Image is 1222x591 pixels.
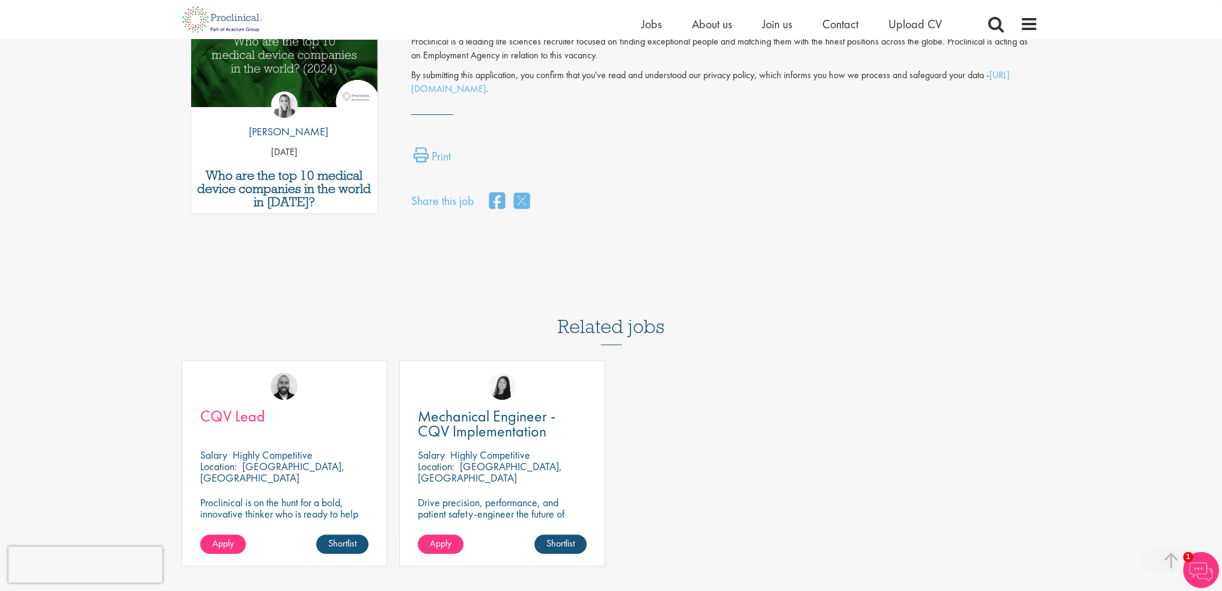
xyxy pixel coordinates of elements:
[558,286,665,345] h3: Related jobs
[8,547,162,583] iframe: reCAPTCHA
[411,69,1038,96] p: By submitting this application, you confirm that you've read and understood our privacy policy, w...
[888,16,942,32] a: Upload CV
[762,16,792,32] a: Join us
[270,373,298,400] img: Jordan Kiely
[197,169,372,209] a: Who are the top 10 medical device companies in the world in [DATE]?
[430,537,451,550] span: Apply
[418,534,463,554] a: Apply
[200,459,237,473] span: Location:
[489,373,516,400] img: Numhom Sudsok
[212,537,234,550] span: Apply
[414,147,451,171] a: Print
[418,406,555,441] span: Mechanical Engineer - CQV Implementation
[822,16,858,32] a: Contact
[200,406,265,426] span: CQV Lead
[240,124,328,139] p: [PERSON_NAME]
[191,145,378,159] p: [DATE]
[489,189,505,215] a: share on facebook
[200,497,369,542] p: Proclinical is on the hunt for a bold, innovative thinker who is ready to help push the boundarie...
[191,10,378,117] a: Link to a post
[411,35,1038,63] p: Proclinical is a leading life sciences recruiter focused on finding exceptional people and matchi...
[1183,552,1219,588] img: Chatbot
[418,448,445,462] span: Salary
[233,448,313,462] p: Highly Competitive
[641,16,662,32] a: Jobs
[271,91,298,118] img: Hannah Burke
[411,192,474,210] label: Share this job
[692,16,732,32] a: About us
[411,69,1010,95] a: [URL][DOMAIN_NAME]
[418,459,454,473] span: Location:
[450,448,530,462] p: Highly Competitive
[200,534,246,554] a: Apply
[200,448,227,462] span: Salary
[418,497,587,531] p: Drive precision, performance, and patient safety-engineer the future of pharma with CQV excellence.
[200,409,369,424] a: CQV Lead
[316,534,368,554] a: Shortlist
[191,10,378,107] img: Top 10 Medical Device Companies 2024
[418,409,587,439] a: Mechanical Engineer - CQV Implementation
[534,534,587,554] a: Shortlist
[514,189,530,215] a: share on twitter
[418,459,562,485] p: [GEOGRAPHIC_DATA], [GEOGRAPHIC_DATA]
[1183,552,1193,562] span: 1
[200,459,344,485] p: [GEOGRAPHIC_DATA], [GEOGRAPHIC_DATA]
[240,91,328,145] a: Hannah Burke [PERSON_NAME]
